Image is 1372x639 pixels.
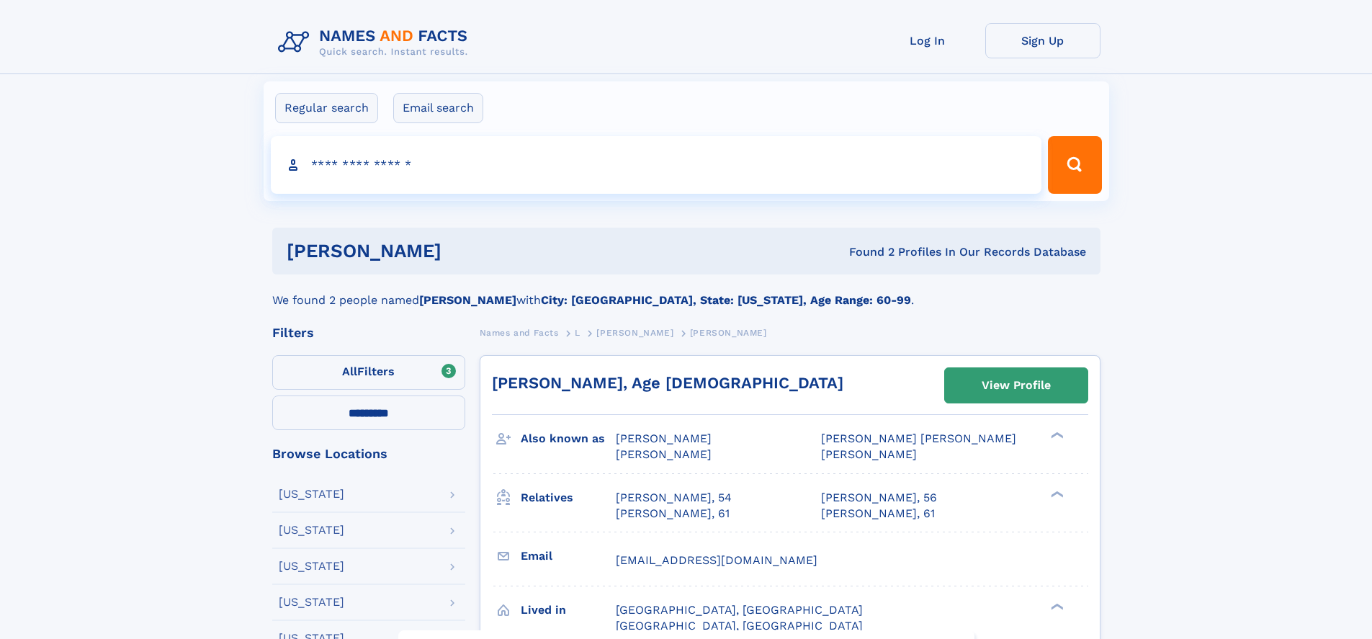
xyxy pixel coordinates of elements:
[690,328,767,338] span: [PERSON_NAME]
[1047,431,1064,440] div: ❯
[985,23,1100,58] a: Sign Up
[275,93,378,123] label: Regular search
[492,374,843,392] a: [PERSON_NAME], Age [DEMOGRAPHIC_DATA]
[272,447,465,460] div: Browse Locations
[272,326,465,339] div: Filters
[821,490,937,506] a: [PERSON_NAME], 56
[541,293,911,307] b: City: [GEOGRAPHIC_DATA], State: [US_STATE], Age Range: 60-99
[279,596,344,608] div: [US_STATE]
[393,93,483,123] label: Email search
[521,486,616,510] h3: Relatives
[616,490,732,506] a: [PERSON_NAME], 54
[1047,489,1064,499] div: ❯
[596,328,673,338] span: [PERSON_NAME]
[616,447,712,461] span: [PERSON_NAME]
[645,244,1086,260] div: Found 2 Profiles In Our Records Database
[945,368,1088,403] a: View Profile
[279,524,344,536] div: [US_STATE]
[419,293,516,307] b: [PERSON_NAME]
[596,323,673,341] a: [PERSON_NAME]
[1048,136,1101,194] button: Search Button
[575,323,580,341] a: L
[521,598,616,622] h3: Lived in
[821,432,1016,445] span: [PERSON_NAME] [PERSON_NAME]
[1047,602,1064,611] div: ❯
[272,355,465,390] label: Filters
[342,365,357,378] span: All
[616,603,863,617] span: [GEOGRAPHIC_DATA], [GEOGRAPHIC_DATA]
[521,426,616,451] h3: Also known as
[821,506,935,522] a: [PERSON_NAME], 61
[616,432,712,445] span: [PERSON_NAME]
[272,23,480,62] img: Logo Names and Facts
[616,619,863,633] span: [GEOGRAPHIC_DATA], [GEOGRAPHIC_DATA]
[279,488,344,500] div: [US_STATE]
[271,136,1042,194] input: search input
[287,242,645,260] h1: [PERSON_NAME]
[279,560,344,572] div: [US_STATE]
[821,447,917,461] span: [PERSON_NAME]
[982,369,1051,402] div: View Profile
[575,328,580,338] span: L
[521,544,616,568] h3: Email
[870,23,985,58] a: Log In
[272,274,1100,309] div: We found 2 people named with .
[480,323,559,341] a: Names and Facts
[616,553,817,567] span: [EMAIL_ADDRESS][DOMAIN_NAME]
[616,506,730,522] a: [PERSON_NAME], 61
